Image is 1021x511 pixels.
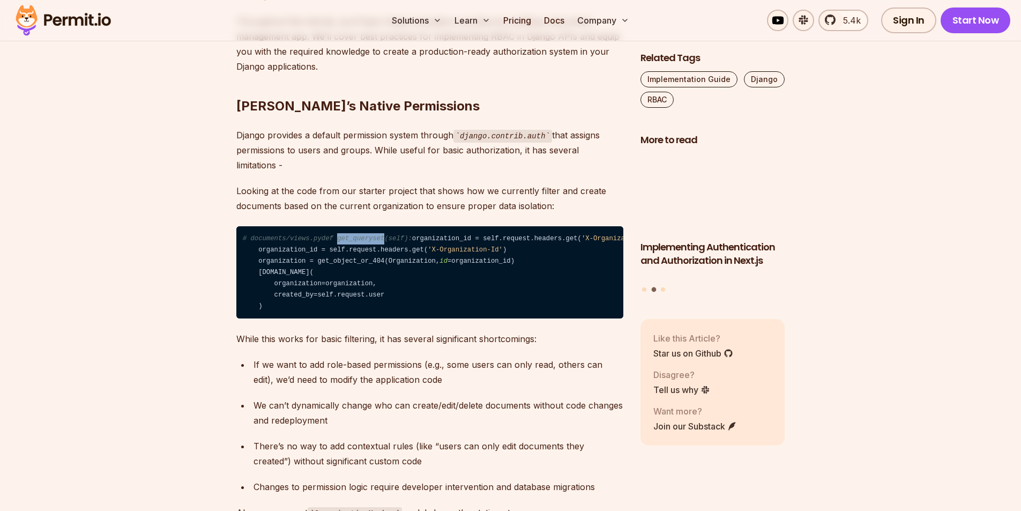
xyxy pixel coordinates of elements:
[653,405,737,418] p: Want more?
[11,2,116,39] img: Permit logo
[640,92,674,108] a: RBAC
[453,130,552,143] code: django.contrib.auth
[254,439,623,469] div: There’s no way to add contextual rules (like “users can only edit documents they created”) withou...
[640,241,785,268] h3: Implementing Authentication and Authorization in Next.js
[236,55,623,115] h2: [PERSON_NAME]’s Native Permissions
[236,226,623,319] code: organization_id = self.request.headers.get( ) organization_id: Document.objects.none() Document.o...
[254,398,623,428] div: We can’t dynamically change who can create/edit/delete documents without code changes and redeplo...
[653,383,710,396] a: Tell us why
[540,10,569,31] a: Docs
[640,71,737,87] a: Implementation Guide
[640,153,785,235] img: Implementing Authentication and Authorization in Next.js
[881,8,936,33] a: Sign In
[499,10,535,31] a: Pricing
[653,332,733,345] p: Like this Article?
[243,235,412,242] span: # documents/views.pydef get_queryset(self):
[640,153,785,281] li: 2 of 3
[744,71,785,87] a: Django
[254,479,623,494] div: Changes to permission logic require developer intervention and database migrations
[661,287,665,292] button: Go to slide 3
[236,14,623,74] p: Throughout this tutorial, you’ll learn these concepts in practice by building a document manageme...
[653,368,710,381] p: Disagree?
[439,257,448,265] span: id
[236,331,623,346] p: While this works for basic filtering, it has several significant shortcomings:
[387,10,446,31] button: Solutions
[573,10,634,31] button: Company
[651,287,656,292] button: Go to slide 2
[236,183,623,213] p: Looking at the code from our starter project that shows how we currently filter and create docume...
[640,153,785,294] div: Posts
[653,420,737,433] a: Join our Substack
[837,14,861,27] span: 5.4k
[254,357,623,387] div: If we want to add role-based permissions (e.g., some users can only read, others can edit), we’d ...
[428,246,503,254] span: 'X-Organization-Id'
[642,287,646,292] button: Go to slide 1
[640,134,785,147] h2: More to read
[640,51,785,65] h2: Related Tags
[450,10,495,31] button: Learn
[941,8,1011,33] a: Start Now
[653,347,733,360] a: Star us on Github
[236,128,623,173] p: Django provides a default permission system through that assigns permissions to users and groups....
[582,235,657,242] span: 'X-Organization-Id'
[818,10,868,31] a: 5.4k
